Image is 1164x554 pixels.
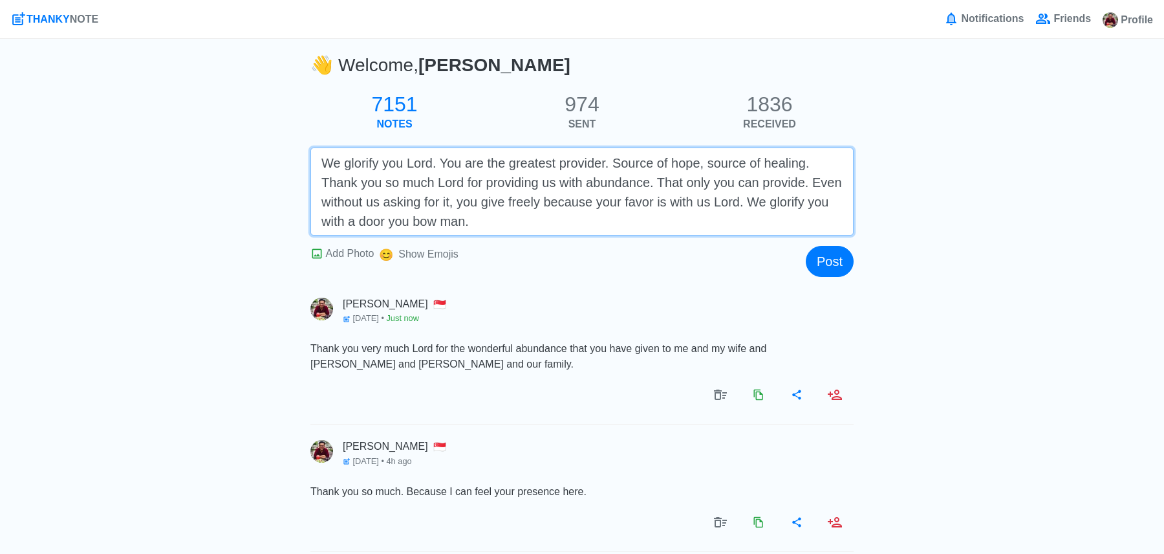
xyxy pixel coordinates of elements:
[343,440,446,452] a: [PERSON_NAME] 🇸🇬
[343,456,412,466] small: [DATE] •
[386,313,419,323] span: Just now
[326,248,374,259] span: Add Photo
[806,246,854,277] button: Post
[386,456,411,466] span: 4h ago
[310,343,766,370] span: Thank you very much Lord for the wonderful abundance that you have given to me and my wife and [P...
[418,55,570,75] b: [PERSON_NAME]
[488,116,676,132] p: SENT
[70,14,98,25] span: NOTE
[27,12,98,27] div: THANKY
[310,486,587,497] span: Thank you so much. Because I can feel your presence here.
[1035,10,1092,27] a: Friends
[309,51,336,78] span: wave
[343,298,446,310] a: [PERSON_NAME] 🇸🇬
[398,247,458,262] div: Show Emojis
[343,298,446,310] h6: [PERSON_NAME]
[301,116,488,132] p: NOTES
[676,116,863,132] p: RECEIVED
[1051,11,1091,27] span: Friends
[301,92,488,116] h2: 7151
[379,249,393,261] span: smile
[310,54,570,82] h3: Welcome,
[343,313,419,323] small: [DATE] •
[488,92,676,116] h2: 974
[433,300,446,309] span: 🇸🇬
[1118,12,1153,28] span: Profile
[310,148,854,236] textarea: We glorify you Lord. You are the greatest provider. Source of hope, source of healing. Thank you ...
[676,92,863,116] h2: 1836
[433,443,446,452] span: 🇸🇬
[343,440,446,452] h6: [PERSON_NAME]
[1102,10,1154,28] a: Profile
[943,10,1025,27] a: Notifications
[959,11,1024,27] span: Notifications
